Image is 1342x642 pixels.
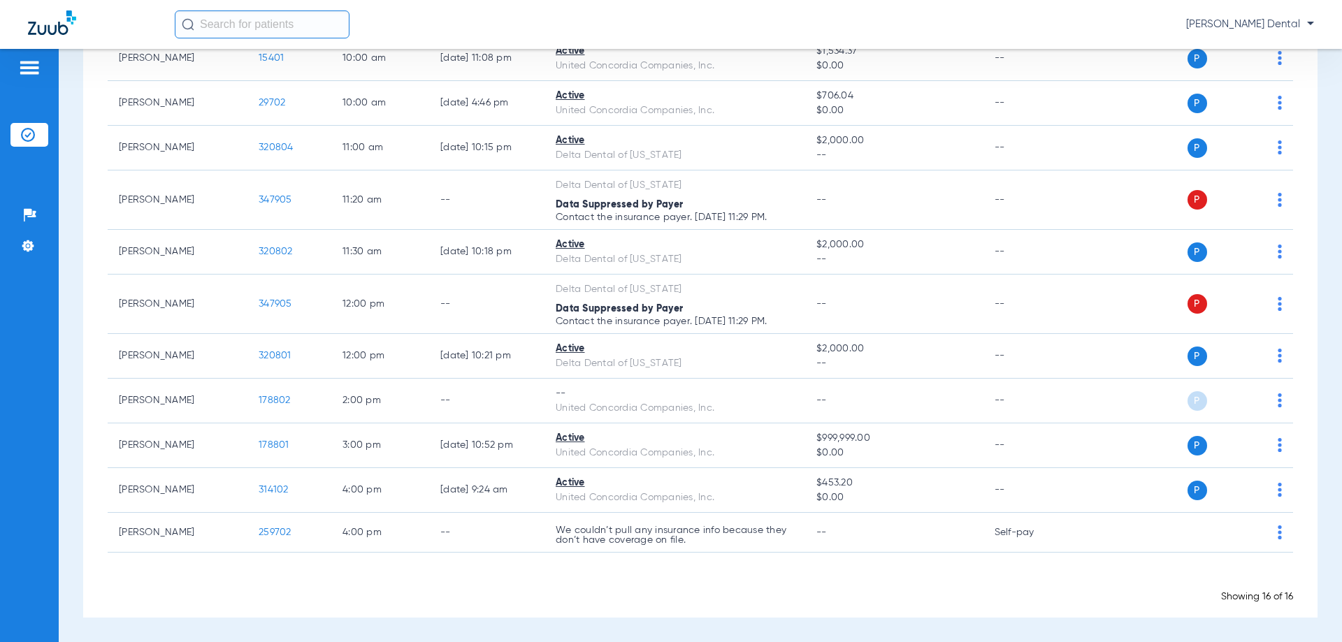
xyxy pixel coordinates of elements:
td: -- [983,170,1078,230]
span: $999,999.00 [816,431,972,446]
div: -- [556,386,794,401]
img: group-dot-blue.svg [1278,245,1282,258]
span: 320804 [259,143,294,152]
img: group-dot-blue.svg [1278,483,1282,497]
div: Delta Dental of [US_STATE] [556,178,794,193]
td: [PERSON_NAME] [108,81,247,126]
td: -- [429,379,544,423]
span: P [1188,49,1207,68]
td: -- [983,126,1078,170]
p: We couldn’t pull any insurance info because they don’t have coverage on file. [556,525,794,545]
td: 10:00 AM [331,81,429,126]
span: $2,000.00 [816,342,972,356]
div: Active [556,89,794,103]
td: [PERSON_NAME] [108,275,247,334]
input: Search for patients [175,10,349,38]
span: -- [816,148,972,163]
span: $0.00 [816,59,972,73]
span: 320802 [259,247,293,256]
span: 178801 [259,440,289,450]
div: United Concordia Companies, Inc. [556,401,794,416]
td: 2:00 PM [331,379,429,423]
img: group-dot-blue.svg [1278,349,1282,363]
span: $2,000.00 [816,238,972,252]
td: -- [983,36,1078,81]
span: 29702 [259,98,285,108]
td: -- [983,423,1078,468]
td: [PERSON_NAME] [108,379,247,423]
td: 11:00 AM [331,126,429,170]
div: United Concordia Companies, Inc. [556,446,794,460]
td: -- [983,81,1078,126]
img: Zuub Logo [28,10,76,35]
span: [PERSON_NAME] Dental [1186,17,1314,31]
td: 11:30 AM [331,230,429,275]
td: -- [429,170,544,230]
td: 12:00 PM [331,275,429,334]
td: -- [983,468,1078,513]
td: [PERSON_NAME] [108,126,247,170]
div: Active [556,431,794,446]
td: [PERSON_NAME] [108,334,247,379]
span: $1,534.37 [816,44,972,59]
span: P [1188,242,1207,262]
div: Delta Dental of [US_STATE] [556,356,794,371]
td: [DATE] 10:15 PM [429,126,544,170]
p: Contact the insurance payer. [DATE] 11:29 PM. [556,212,794,222]
div: Delta Dental of [US_STATE] [556,252,794,267]
td: [PERSON_NAME] [108,468,247,513]
span: 178802 [259,395,291,405]
td: -- [983,275,1078,334]
img: group-dot-blue.svg [1278,96,1282,110]
span: 259702 [259,527,291,537]
span: $0.00 [816,446,972,460]
td: 4:00 PM [331,468,429,513]
td: [DATE] 9:24 AM [429,468,544,513]
td: [DATE] 11:08 PM [429,36,544,81]
div: Active [556,476,794,490]
td: [PERSON_NAME] [108,170,247,230]
div: United Concordia Companies, Inc. [556,103,794,118]
iframe: Chat Widget [1272,575,1342,642]
div: United Concordia Companies, Inc. [556,490,794,505]
span: $706.04 [816,89,972,103]
td: [DATE] 10:52 PM [429,423,544,468]
span: Showing 16 of 16 [1221,592,1293,601]
span: $0.00 [816,103,972,118]
span: -- [816,527,827,537]
span: 320801 [259,351,291,360]
span: P [1188,94,1207,113]
img: Search Icon [182,18,194,31]
p: Contact the insurance payer. [DATE] 11:29 PM. [556,316,794,326]
td: [PERSON_NAME] [108,36,247,81]
td: [PERSON_NAME] [108,230,247,275]
td: -- [983,334,1078,379]
div: Active [556,133,794,148]
span: -- [816,299,827,309]
td: [DATE] 4:46 PM [429,81,544,126]
span: -- [816,252,972,267]
td: -- [429,275,544,334]
span: $2,000.00 [816,133,972,148]
td: 4:00 PM [331,513,429,553]
div: Active [556,44,794,59]
img: group-dot-blue.svg [1278,51,1282,65]
span: -- [816,195,827,205]
img: hamburger-icon [18,59,41,76]
img: group-dot-blue.svg [1278,297,1282,311]
div: Active [556,342,794,356]
span: P [1188,138,1207,158]
span: 347905 [259,195,292,205]
span: P [1188,346,1207,366]
span: Data Suppressed by Payer [556,200,683,210]
span: P [1188,294,1207,314]
div: Active [556,238,794,252]
img: group-dot-blue.svg [1278,140,1282,154]
td: -- [983,379,1078,423]
span: P [1188,481,1207,500]
td: [DATE] 10:18 PM [429,230,544,275]
td: 3:00 PM [331,423,429,468]
div: United Concordia Companies, Inc. [556,59,794,73]
img: group-dot-blue.svg [1278,525,1282,539]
